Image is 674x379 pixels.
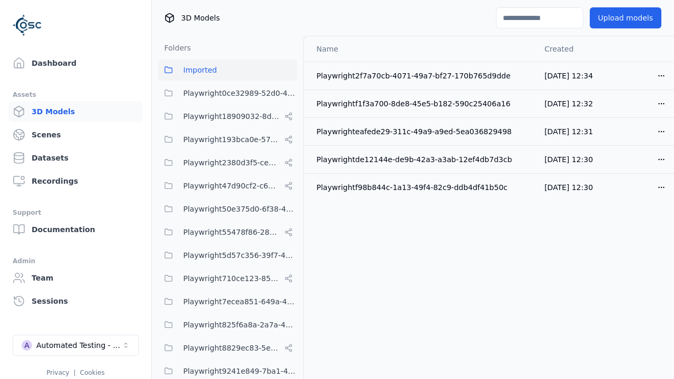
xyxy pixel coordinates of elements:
span: Playwright193bca0e-57fa-418d-8ea9-45122e711dc7 [183,133,280,146]
div: Playwrightf98b844c-1a13-49f4-82c9-ddb4df41b50c [316,182,528,193]
div: Assets [13,88,138,101]
span: Imported [183,64,217,76]
button: Upload models [590,7,661,28]
button: Playwright55478f86-28dc-49b8-8d1f-c7b13b14578c [158,222,297,243]
th: Created [536,36,606,62]
div: Playwrightf1f3a700-8de8-45e5-b182-590c25406a16 [316,98,528,109]
div: Playwrighteafede29-311c-49a9-a9ed-5ea036829498 [316,126,528,137]
span: Playwright825f6a8a-2a7a-425c-94f7-650318982f69 [183,318,297,331]
div: Admin [13,255,138,267]
a: Dashboard [8,53,143,74]
span: [DATE] 12:30 [544,155,593,164]
div: Automated Testing - Playwright [36,340,122,351]
button: Playwright18909032-8d07-45c5-9c81-9eec75d0b16b [158,106,297,127]
button: Playwright825f6a8a-2a7a-425c-94f7-650318982f69 [158,314,297,335]
span: Playwright0ce32989-52d0-45cf-b5b9-59d5033d313a [183,87,297,99]
a: Datasets [8,147,143,168]
button: Playwright710ce123-85fd-4f8c-9759-23c3308d8830 [158,268,297,289]
button: Playwright50e375d0-6f38-48a7-96e0-b0dcfa24b72f [158,198,297,220]
a: Recordings [8,171,143,192]
button: Playwright0ce32989-52d0-45cf-b5b9-59d5033d313a [158,83,297,104]
button: Playwright47d90cf2-c635-4353-ba3b-5d4538945666 [158,175,297,196]
span: [DATE] 12:30 [544,183,593,192]
a: Documentation [8,219,143,240]
th: Name [304,36,536,62]
button: Playwright193bca0e-57fa-418d-8ea9-45122e711dc7 [158,129,297,150]
span: Playwright9241e849-7ba1-474f-9275-02cfa81d37fc [183,365,297,377]
a: Team [8,267,143,288]
div: Playwrightde12144e-de9b-42a3-a3ab-12ef4db7d3cb [316,154,528,165]
div: Playwright2f7a70cb-4071-49a7-bf27-170b765d9dde [316,71,528,81]
img: Logo [13,11,42,40]
a: 3D Models [8,101,143,122]
button: Select a workspace [13,335,139,356]
button: Playwright8829ec83-5e68-4376-b984-049061a310ed [158,337,297,358]
span: Playwright50e375d0-6f38-48a7-96e0-b0dcfa24b72f [183,203,297,215]
span: | [74,369,76,376]
button: Playwright7ecea851-649a-419a-985e-fcff41a98b20 [158,291,297,312]
a: Privacy [46,369,69,376]
span: Playwright710ce123-85fd-4f8c-9759-23c3308d8830 [183,272,280,285]
span: Playwright5d57c356-39f7-47ed-9ab9-d0409ac6cddc [183,249,297,262]
button: Playwright2380d3f5-cebf-494e-b965-66be4d67505e [158,152,297,173]
a: Sessions [8,291,143,312]
span: Playwright47d90cf2-c635-4353-ba3b-5d4538945666 [183,179,280,192]
button: Playwright5d57c356-39f7-47ed-9ab9-d0409ac6cddc [158,245,297,266]
a: Cookies [80,369,105,376]
span: Playwright8829ec83-5e68-4376-b984-049061a310ed [183,342,280,354]
a: Scenes [8,124,143,145]
span: 3D Models [181,13,220,23]
div: Support [13,206,138,219]
span: Playwright55478f86-28dc-49b8-8d1f-c7b13b14578c [183,226,280,238]
h3: Folders [158,43,191,53]
span: Playwright18909032-8d07-45c5-9c81-9eec75d0b16b [183,110,280,123]
div: A [22,340,32,351]
button: Imported [158,59,297,81]
span: [DATE] 12:34 [544,72,593,80]
span: Playwright2380d3f5-cebf-494e-b965-66be4d67505e [183,156,280,169]
span: [DATE] 12:31 [544,127,593,136]
span: Playwright7ecea851-649a-419a-985e-fcff41a98b20 [183,295,297,308]
span: [DATE] 12:32 [544,99,593,108]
